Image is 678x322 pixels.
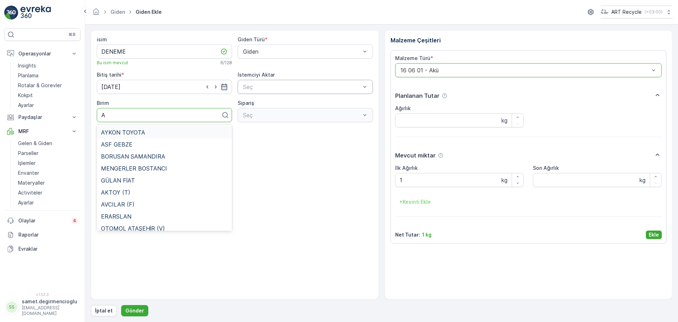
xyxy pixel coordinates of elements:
span: OTOMOL ATAŞEHİR (V) [101,225,165,232]
p: Net Tutar : [395,231,420,238]
p: 1 kg [422,231,432,238]
p: Gönder [125,307,144,314]
div: SS [6,302,17,313]
img: logo_light-DOdMpM7g.png [20,6,51,20]
button: +Kesinti Ekle [395,196,435,208]
span: AVCILAR (F) [101,201,135,208]
p: Olaylar [18,217,67,224]
a: Olaylar4 [4,214,81,228]
p: Planlama [18,72,38,79]
a: Ayarlar [15,198,81,208]
p: kg [501,176,507,184]
a: Rotalar & Görevler [15,80,81,90]
p: Planlanan Tutar [395,91,440,100]
label: Giden Türü [238,36,265,42]
label: İstemciyi Aktar [238,72,275,78]
a: Gelen & Giden [15,138,81,148]
label: İlk Ağırlık [395,165,418,171]
p: Paydaşlar [18,114,66,121]
p: Operasyonlar [18,50,66,57]
span: Giden ekle [134,8,163,16]
button: ART Recycle(+03:00) [601,6,672,18]
p: Parseller [18,150,38,157]
button: Gönder [121,305,148,316]
a: Parseller [15,148,81,158]
input: dd/mm/yyyy [97,80,232,94]
p: Ekle [649,231,659,238]
p: ⌘B [69,32,76,37]
span: AYKON TOYOTA [101,129,145,136]
label: Sipariş [238,100,254,106]
p: MRF [18,128,66,135]
p: Envanter [18,169,39,177]
p: Ayarlar [18,199,34,206]
button: Paydaşlar [4,110,81,124]
span: ASF GEBZE [101,141,132,148]
p: Ayarlar [18,102,34,109]
div: Yardım Araç İkonu [438,153,444,158]
span: v 1.52.3 [4,292,81,297]
a: Ana Sayfa [92,11,100,17]
p: kg [501,116,507,125]
a: Activiteler [15,188,81,198]
a: Giden [111,9,125,15]
label: Ağırlık [395,105,411,111]
button: İptal et [91,305,117,316]
a: Raporlar [4,228,81,242]
p: Rotalar & Görevler [18,82,62,89]
a: Insights [15,61,81,71]
a: Kokpit [15,90,81,100]
p: ( +03:00 ) [644,9,662,15]
label: Birim [97,100,109,106]
a: Evraklar [4,242,81,256]
p: samet.degirmencioglu [22,298,77,305]
a: Materyaller [15,178,81,188]
label: isim [97,36,107,42]
p: 4 [73,218,76,223]
p: Activiteler [18,189,42,196]
a: İşlemler [15,158,81,168]
p: Evraklar [18,245,78,252]
p: Seç [243,83,361,91]
span: MENGERLER BOSTANCI [101,165,167,172]
p: Insights [18,62,36,69]
p: ART Recycle [611,8,642,16]
p: Raporlar [18,231,78,238]
span: BORUSAN SAMANDIRA [101,153,165,160]
img: image_23.png [601,8,608,16]
img: logo [4,6,18,20]
p: Kokpit [18,92,33,99]
button: SSsamet.degirmencioglu[EMAIL_ADDRESS][DOMAIN_NAME] [4,298,81,316]
span: Bu isim mevcut [97,60,128,66]
p: + Kesinti Ekle [399,198,431,205]
a: Ayarlar [15,100,81,110]
p: kg [640,176,646,184]
span: AKTOY (T) [101,189,130,196]
p: Mevcut miktar [395,151,436,160]
p: 6 / 128 [220,60,232,66]
button: MRF [4,124,81,138]
p: Materyaller [18,179,45,186]
p: [EMAIL_ADDRESS][DOMAIN_NAME] [22,305,77,316]
p: İptal et [95,307,113,314]
span: GÜLAN FİAT [101,177,135,184]
span: ERARSLAN [101,213,131,220]
div: Yardım Araç İkonu [442,93,447,99]
p: Malzeme Çeşitleri [391,36,667,44]
label: Bitiş tarihi [97,72,121,78]
label: Malzeme Türü [395,55,430,61]
p: İşlemler [18,160,36,167]
a: Envanter [15,168,81,178]
label: Son Ağırlık [533,165,559,171]
p: Gelen & Giden [18,140,52,147]
a: Planlama [15,71,81,80]
button: Operasyonlar [4,47,81,61]
button: Ekle [646,231,662,239]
